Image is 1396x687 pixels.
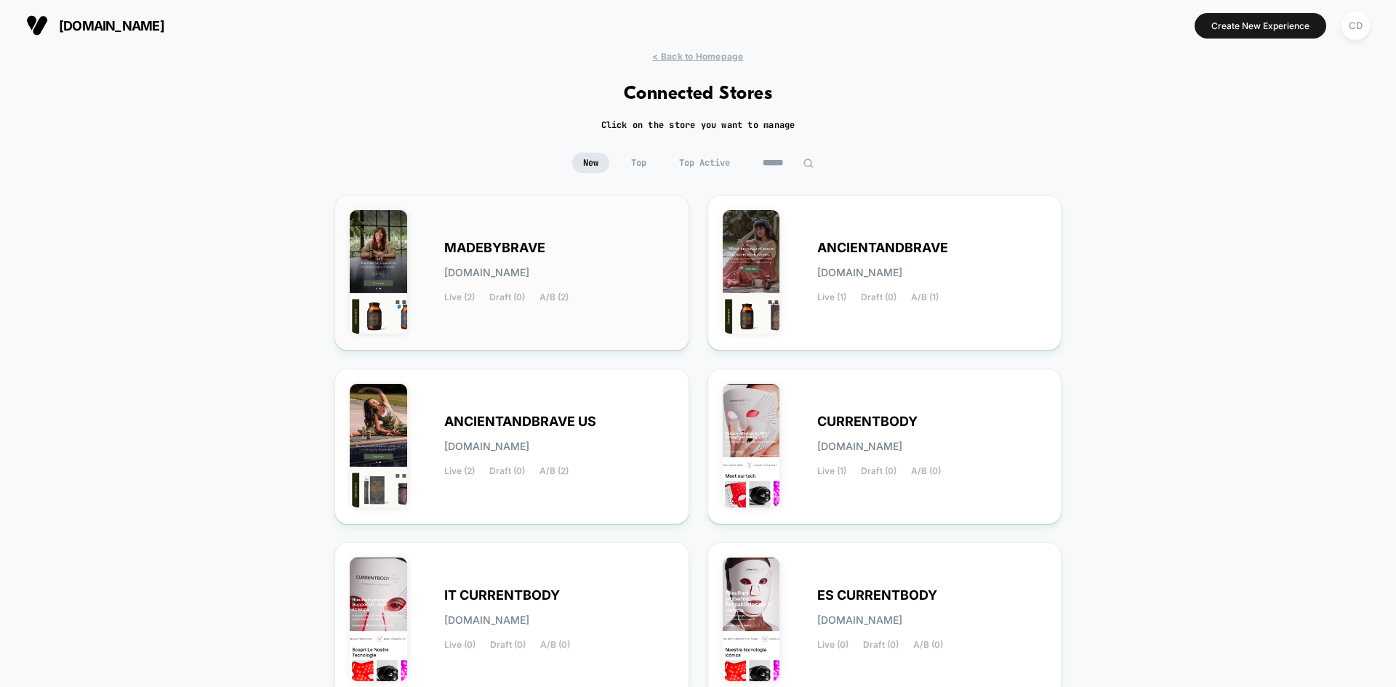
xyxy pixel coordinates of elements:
span: Draft (0) [861,292,896,302]
span: Live (2) [444,466,475,476]
span: CURRENTBODY [817,417,918,427]
img: IT_CURRENTBODY [350,558,407,681]
span: Top [620,153,657,173]
span: Draft (0) [861,466,896,476]
span: [DOMAIN_NAME] [444,268,529,278]
span: Live (0) [444,640,476,650]
span: ES CURRENTBODY [817,590,937,600]
span: A/B (0) [913,640,943,650]
span: Live (1) [817,466,846,476]
span: [DOMAIN_NAME] [817,441,902,451]
span: A/B (1) [911,292,939,302]
span: Draft (0) [489,466,525,476]
span: Draft (0) [490,640,526,650]
img: MADEBYBRAVE [350,210,407,334]
span: A/B (0) [540,640,570,650]
span: IT CURRENTBODY [444,590,560,600]
span: A/B (0) [911,466,941,476]
img: ANCIENTANDBRAVE [723,210,780,334]
span: MADEBYBRAVE [444,243,545,253]
span: [DOMAIN_NAME] [817,268,902,278]
span: ANCIENTANDBRAVE [817,243,948,253]
span: [DOMAIN_NAME] [444,615,529,625]
img: edit [803,158,814,169]
span: Live (2) [444,292,475,302]
h1: Connected Stores [624,84,773,105]
span: ANCIENTANDBRAVE US [444,417,596,427]
img: ES_CURRENTBODY [723,558,780,681]
span: Draft (0) [489,292,525,302]
button: [DOMAIN_NAME] [22,14,169,37]
img: Visually logo [26,15,48,36]
img: ANCIENTANDBRAVE_US [350,384,407,507]
span: A/B (2) [539,292,569,302]
div: CD [1341,12,1370,40]
button: CD [1337,11,1374,41]
h2: Click on the store you want to manage [601,119,795,131]
span: Live (1) [817,292,846,302]
span: [DOMAIN_NAME] [59,18,164,33]
span: A/B (2) [539,466,569,476]
span: [DOMAIN_NAME] [444,441,529,451]
span: < Back to Homepage [652,51,743,62]
span: Draft (0) [863,640,899,650]
button: Create New Experience [1195,13,1326,39]
img: CURRENTBODY [723,384,780,507]
span: [DOMAIN_NAME] [817,615,902,625]
span: Top Active [668,153,741,173]
span: Live (0) [817,640,849,650]
span: New [572,153,609,173]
